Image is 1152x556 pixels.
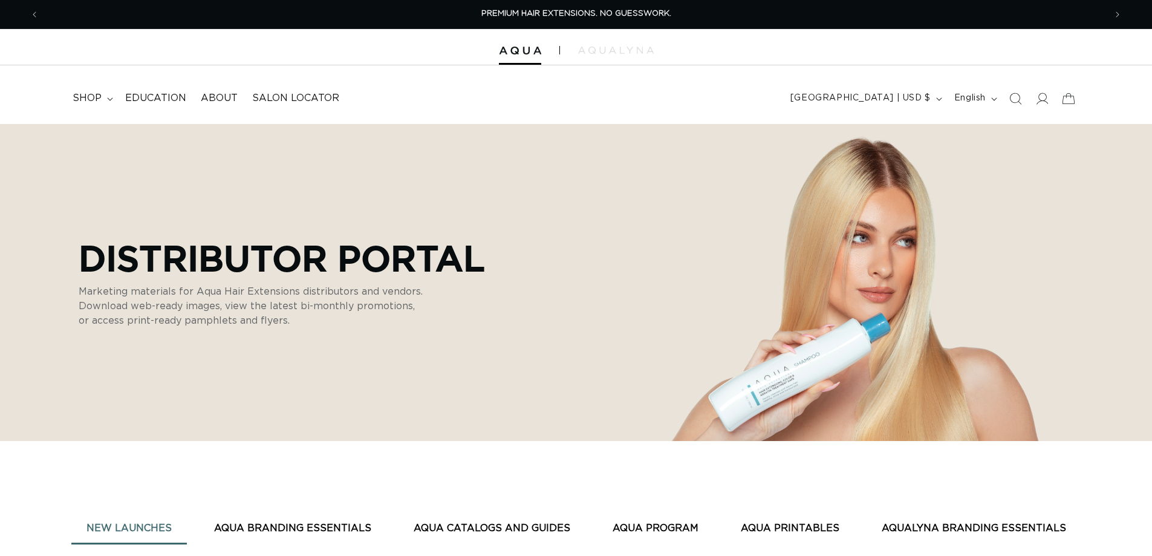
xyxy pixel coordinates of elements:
p: Marketing materials for Aqua Hair Extensions distributors and vendors. Download web-ready images,... [79,284,423,328]
img: Aqua Hair Extensions [499,47,541,55]
button: AQUA PROGRAM [597,514,714,543]
button: AquaLyna Branding Essentials [867,514,1081,543]
span: PREMIUM HAIR EXTENSIONS. NO GUESSWORK. [481,10,671,18]
button: [GEOGRAPHIC_DATA] | USD $ [783,87,947,110]
span: Education [125,92,186,105]
span: shop [73,92,102,105]
button: English [947,87,1002,110]
a: Salon Locator [245,85,347,112]
summary: Search [1002,85,1029,112]
button: AQUA BRANDING ESSENTIALS [199,514,386,543]
button: AQUA CATALOGS AND GUIDES [399,514,585,543]
button: New Launches [71,514,187,543]
span: English [954,92,986,105]
summary: shop [65,85,118,112]
button: AQUA PRINTABLES [726,514,854,543]
span: [GEOGRAPHIC_DATA] | USD $ [790,92,931,105]
span: Salon Locator [252,92,339,105]
a: About [194,85,245,112]
p: Distributor Portal [79,237,485,278]
span: About [201,92,238,105]
button: Next announcement [1104,3,1131,26]
img: aqualyna.com [578,47,654,54]
a: Education [118,85,194,112]
button: Previous announcement [21,3,48,26]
